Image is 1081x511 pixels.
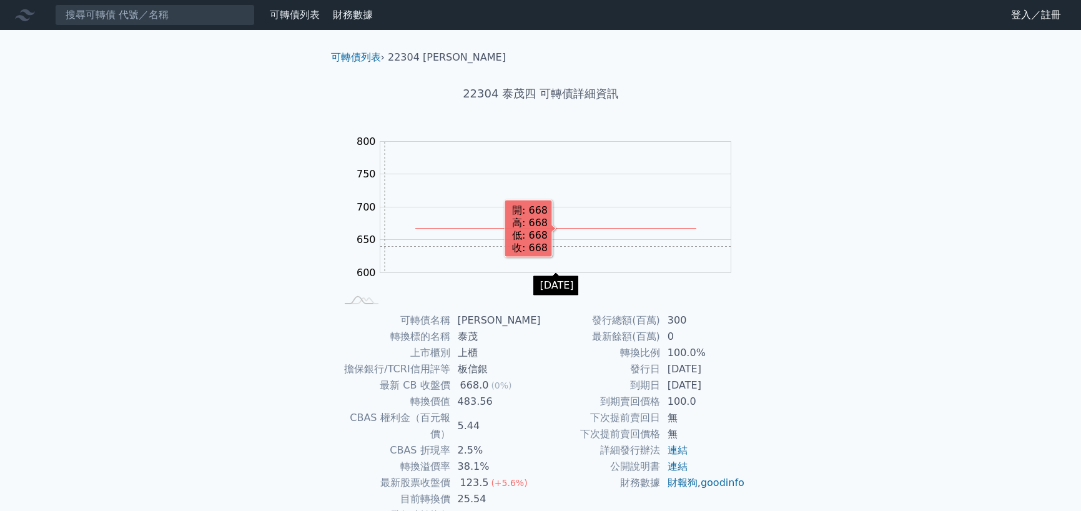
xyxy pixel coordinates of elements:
td: 上市櫃別 [336,345,450,361]
td: 2.5% [450,442,541,459]
td: [PERSON_NAME] [450,312,541,329]
td: 0 [660,329,746,345]
td: 最新餘額(百萬) [541,329,660,345]
a: goodinfo [701,477,744,489]
span: (+5.6%) [491,478,527,488]
li: › [331,50,385,65]
a: 可轉債列表 [270,9,320,21]
a: 可轉債列表 [331,51,381,63]
td: 最新股票收盤價 [336,475,450,491]
td: 下次提前賣回日 [541,410,660,426]
div: 668.0 [458,377,491,394]
td: 擔保銀行/TCRI信用評等 [336,361,450,377]
li: 22304 [PERSON_NAME] [388,50,506,65]
td: 轉換標的名稱 [336,329,450,345]
a: 財報狗 [668,477,698,489]
td: 上櫃 [450,345,541,361]
td: 發行總額(百萬) [541,312,660,329]
td: 泰茂 [450,329,541,345]
td: [DATE] [660,361,746,377]
td: 發行日 [541,361,660,377]
td: 可轉債名稱 [336,312,450,329]
td: 38.1% [450,459,541,475]
td: 5.44 [450,410,541,442]
span: (0%) [491,380,511,390]
h1: 22304 泰茂四 可轉債詳細資訊 [321,85,761,102]
tspan: [DATE] [540,279,573,291]
td: 無 [660,426,746,442]
td: 板信銀 [450,361,541,377]
td: , [660,475,746,491]
a: 連結 [668,460,688,472]
td: 到期賣回價格 [541,394,660,410]
td: 無 [660,410,746,426]
td: 100.0% [660,345,746,361]
td: 目前轉換價 [336,491,450,507]
div: 123.5 [458,475,491,491]
tspan: 750 [357,168,376,180]
td: 公開說明書 [541,459,660,475]
td: 25.54 [450,491,541,507]
tspan: 700 [357,201,376,213]
a: 登入／註冊 [1001,5,1071,25]
td: 轉換比例 [541,345,660,361]
a: 連結 [668,444,688,456]
td: 到期日 [541,377,660,394]
td: 轉換溢價率 [336,459,450,475]
td: 詳細發行辦法 [541,442,660,459]
td: [DATE] [660,377,746,394]
td: 最新 CB 收盤價 [336,377,450,394]
td: 下次提前賣回價格 [541,426,660,442]
td: 轉換價值 [336,394,450,410]
td: 300 [660,312,746,329]
a: 財務數據 [333,9,373,21]
tspan: 650 [357,234,376,246]
tspan: 800 [357,136,376,147]
td: 100.0 [660,394,746,410]
input: 搜尋可轉債 代號／名稱 [55,4,255,26]
td: 483.56 [450,394,541,410]
td: CBAS 權利金（百元報價） [336,410,450,442]
td: CBAS 折現率 [336,442,450,459]
tspan: 600 [357,267,376,279]
td: 財務數據 [541,475,660,491]
g: Chart [350,136,749,317]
